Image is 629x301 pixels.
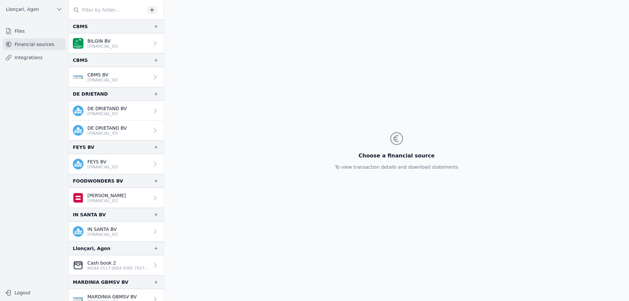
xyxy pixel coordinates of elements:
input: Filter by folder... [69,4,144,16]
font: [FINANCIAL_ID] [87,232,118,237]
font: DE DRIETAND BV [87,106,127,111]
button: Llonçari, Agon [3,4,66,15]
font: MARDINIA GBMSV BV [73,279,128,285]
img: FINTRO_BE_BUSINESS_GEBABEBB.png [73,72,83,82]
font: FEYS BV [87,159,107,164]
font: Cash book 2 [87,260,116,266]
font: MARDINIA GBMSV BV [87,294,137,299]
a: Integrations [3,52,66,64]
font: Integrations [15,55,42,60]
a: Cash book 2 MG84 0117 0894 9385 7937 5225 318 [69,255,164,275]
font: Logout [15,290,30,295]
font: FEYS BV [73,145,94,150]
a: [PERSON_NAME] [FINANCIAL_ID] [69,188,164,208]
font: [FINANCIAL_ID] [87,111,118,116]
a: BILGIN BV [FINANCIAL_ID] [69,33,164,53]
img: kbc.png [73,125,83,136]
img: CleanShot-202025-05-26-20at-2016.10.27-402x.png [73,260,83,271]
font: IN SANTA BV [87,227,117,232]
button: Logout [3,287,66,298]
a: DE DRIETAND BV [FINANCIAL_ID] [69,121,164,140]
font: To view transaction details and download statements [335,164,459,170]
img: belfius-1.png [73,193,83,203]
font: [FINANCIAL_ID] [87,131,118,136]
font: CBMS BV [87,72,109,77]
font: BILGIN BV [87,38,111,44]
font: Files [15,28,25,34]
a: DE DRIETAND BV [FINANCIAL_ID] [69,101,164,121]
font: FOODWONDERS BV [73,178,123,184]
a: FEYS BV [FINANCIAL_ID] [69,154,164,174]
font: [FINANCIAL_ID] [87,198,118,203]
font: Llonçari, Agon [6,7,39,12]
img: kbc.png [73,226,83,237]
font: [PERSON_NAME] [87,193,126,198]
font: MG84 0117 0894 9385 7937 5225 318 [87,266,165,271]
font: IN SANTA BV [73,212,106,217]
a: Files [3,25,66,37]
font: [FINANCIAL_ID] [87,78,118,82]
font: [FINANCIAL_ID] [87,44,118,49]
font: CBMS [73,58,88,63]
a: IN SANTA BV [FINANCIAL_ID] [69,222,164,241]
font: CBMS [73,24,88,29]
a: CBMS BV [FINANCIAL_ID] [69,67,164,87]
font: Choose a financial source [359,152,435,159]
font: [FINANCIAL_ID] [87,165,118,169]
img: kbc.png [73,159,83,169]
font: Llonçari, Agon [73,246,110,251]
font: Financial sources [15,42,54,47]
a: Financial sources [3,38,66,50]
img: BNP_BE_BUSINESS_GEBABEBB.png [73,38,83,49]
img: kbc.png [73,106,83,116]
font: DE DRIETAND [73,91,108,97]
font: DE DRIETAND BV [87,125,127,131]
